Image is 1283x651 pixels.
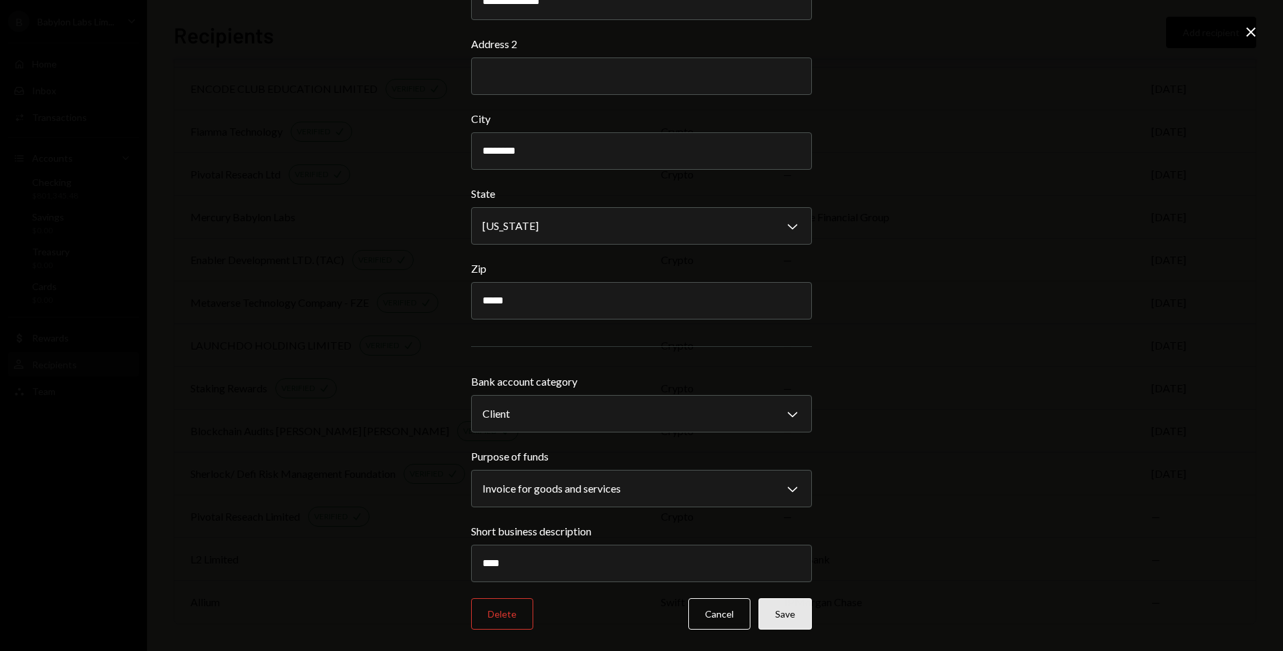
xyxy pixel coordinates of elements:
button: Cancel [688,598,750,630]
label: State [471,186,812,202]
button: Purpose of funds [471,470,812,507]
button: Save [758,598,812,630]
label: City [471,111,812,127]
button: Bank account category [471,395,812,432]
label: Zip [471,261,812,277]
button: State [471,207,812,245]
button: Delete [471,598,533,630]
label: Short business description [471,523,812,539]
label: Purpose of funds [471,448,812,465]
label: Bank account category [471,374,812,390]
label: Address 2 [471,36,812,52]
